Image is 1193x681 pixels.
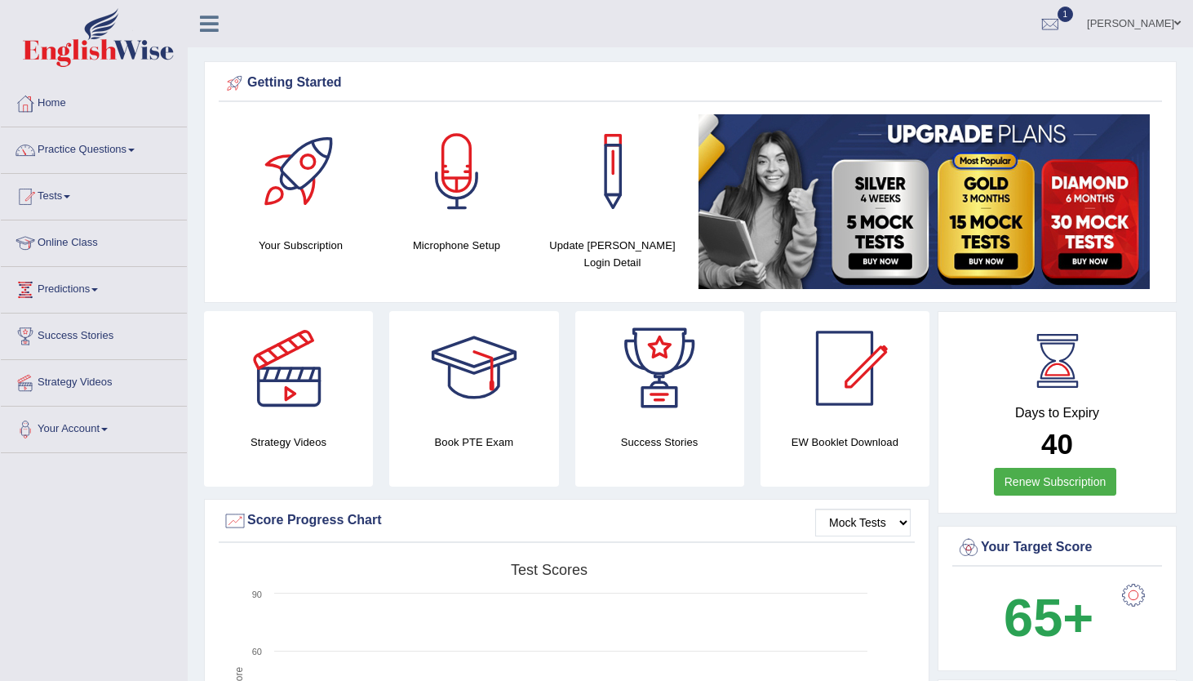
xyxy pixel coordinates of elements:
h4: Days to Expiry [956,406,1158,421]
h4: Update [PERSON_NAME] Login Detail [543,237,682,271]
img: small5.jpg [699,114,1150,289]
text: 60 [252,647,262,657]
a: Renew Subscription [994,468,1117,496]
h4: Book PTE Exam [389,434,558,451]
span: 1 [1058,7,1074,22]
h4: Strategy Videos [204,434,373,451]
tspan: Test scores [511,562,588,578]
h4: Your Subscription [231,237,370,254]
b: 40 [1041,428,1073,460]
div: Your Target Score [956,536,1158,560]
h4: EW Booklet Download [761,434,929,451]
b: 65+ [1004,588,1093,648]
a: Practice Questions [1,127,187,168]
div: Getting Started [223,71,1158,96]
a: Success Stories [1,314,187,354]
h4: Microphone Setup [387,237,526,254]
a: Home [1,81,187,122]
a: Online Class [1,220,187,261]
h4: Success Stories [575,434,744,451]
a: Tests [1,174,187,215]
div: Score Progress Chart [223,509,911,533]
text: 90 [252,590,262,599]
a: Strategy Videos [1,360,187,401]
a: Predictions [1,267,187,308]
a: Your Account [1,407,187,447]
